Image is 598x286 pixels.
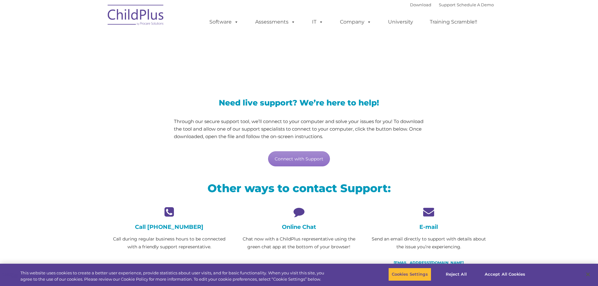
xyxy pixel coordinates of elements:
button: Close [581,267,595,281]
button: Accept All Cookies [481,268,529,281]
h2: Other ways to contact Support: [109,181,489,195]
h4: Call [PHONE_NUMBER] [109,224,229,230]
a: Company [334,16,378,28]
a: Connect with Support [268,151,330,166]
h3: Need live support? We’re here to help! [174,99,424,107]
p: Through our secure support tool, we’ll connect to your computer and solve your issues for you! To... [174,118,424,140]
font: | [410,2,494,7]
button: Reject All [437,268,476,281]
span: LiveSupport with SplashTop [109,45,344,64]
p: Chat now with a ChildPlus representative using the green chat app at the bottom of your browser! [239,235,359,251]
a: University [382,16,419,28]
a: Download [410,2,431,7]
a: Software [203,16,245,28]
h4: Online Chat [239,224,359,230]
a: Support [439,2,455,7]
a: Schedule A Demo [457,2,494,7]
p: Call during regular business hours to be connected with a friendly support representative. [109,235,229,251]
img: ChildPlus by Procare Solutions [105,0,167,32]
p: Send an email directly to support with details about the issue you’re experiencing. [369,235,489,251]
div: This website uses cookies to create a better user experience, provide statistics about user visit... [20,270,329,282]
h4: E-mail [369,224,489,230]
a: [EMAIL_ADDRESS][DOMAIN_NAME] [394,260,464,265]
a: Training Scramble!! [423,16,483,28]
a: IT [306,16,330,28]
a: Assessments [249,16,302,28]
button: Cookies Settings [388,268,431,281]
